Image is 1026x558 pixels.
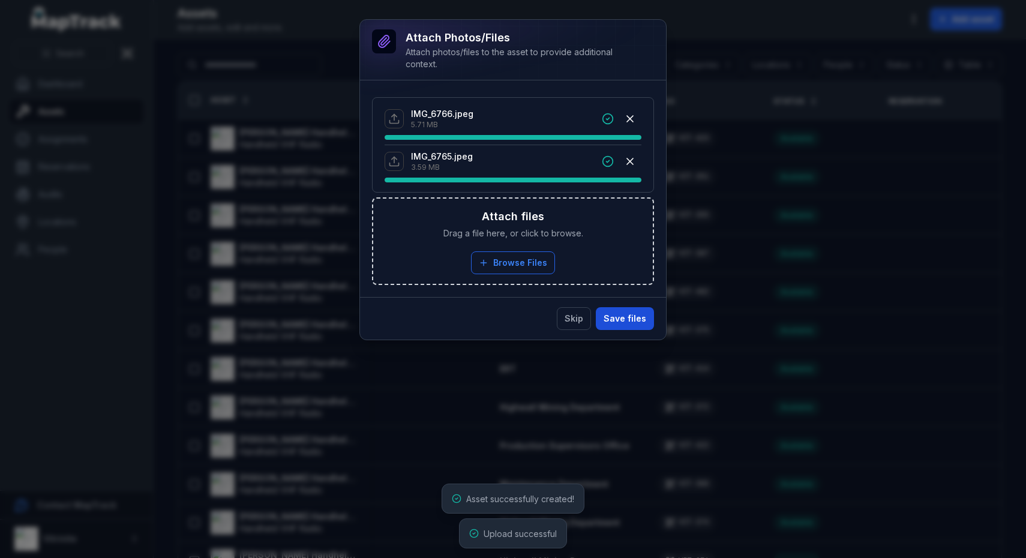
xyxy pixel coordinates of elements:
[557,307,591,330] button: Skip
[471,251,555,274] button: Browse Files
[411,163,473,172] p: 3.59 MB
[411,108,473,120] p: IMG_6766.jpeg
[443,227,583,239] span: Drag a file here, or click to browse.
[484,529,557,539] span: Upload successful
[411,151,473,163] p: IMG_6765.jpeg
[406,46,635,70] div: Attach photos/files to the asset to provide additional context.
[406,29,635,46] h3: Attach photos/files
[482,208,544,225] h3: Attach files
[596,307,654,330] button: Save files
[466,494,574,504] span: Asset successfully created!
[411,120,473,130] p: 5.71 MB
